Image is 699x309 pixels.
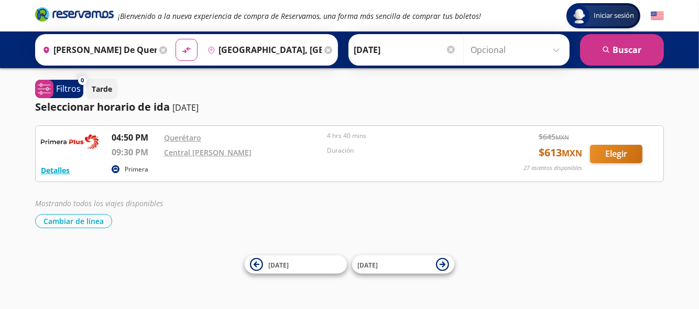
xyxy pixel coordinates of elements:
small: MXN [555,133,569,141]
input: Opcional [471,37,564,63]
button: Cambiar de línea [35,214,112,228]
p: 27 asientos disponibles [523,164,582,173]
p: Primera [125,165,148,174]
button: Buscar [580,34,664,66]
button: English [651,9,664,23]
i: Brand Logo [35,6,114,22]
button: Tarde [86,79,118,99]
em: Mostrando todos los viajes disponibles [35,198,163,208]
p: Filtros [56,82,81,95]
input: Elegir Fecha [354,37,456,63]
button: [DATE] [352,255,454,274]
img: RESERVAMOS [41,131,99,152]
span: [DATE] [268,261,289,270]
span: $ 645 [539,131,569,142]
p: Seleccionar horario de ida [35,99,170,115]
small: MXN [562,147,582,159]
a: Querétaro [164,133,201,143]
button: [DATE] [245,255,347,274]
button: Detalles [41,165,70,176]
span: 0 [81,76,84,85]
button: Elegir [590,145,642,163]
p: Duración [327,146,486,155]
input: Buscar Destino [203,37,322,63]
button: 0Filtros [35,80,83,98]
a: Central [PERSON_NAME] [164,147,252,157]
p: 09:30 PM [112,146,159,158]
p: Tarde [92,83,112,94]
span: $ 613 [539,145,582,161]
span: Iniciar sesión [589,10,638,21]
a: Brand Logo [35,6,114,25]
span: [DATE] [357,261,378,270]
p: [DATE] [172,101,199,114]
p: 4 hrs 40 mins [327,131,486,141]
input: Buscar Origen [38,37,157,63]
p: 04:50 PM [112,131,159,144]
em: ¡Bienvenido a la nueva experiencia de compra de Reservamos, una forma más sencilla de comprar tus... [118,11,481,21]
